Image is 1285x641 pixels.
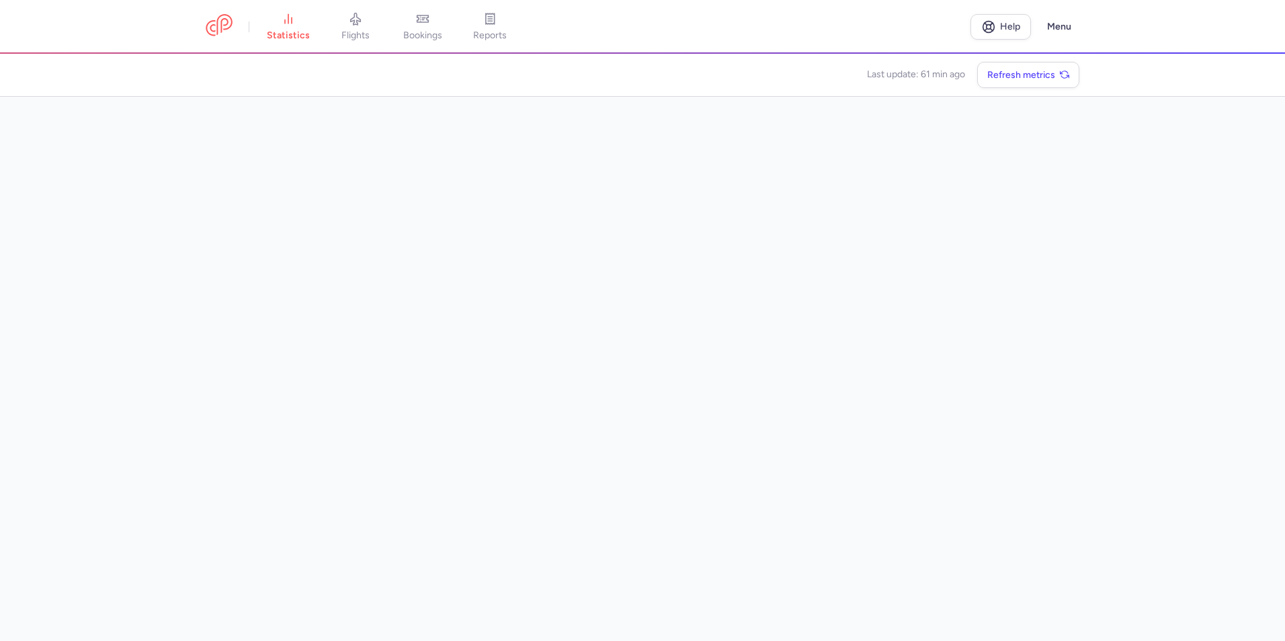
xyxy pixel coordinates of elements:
[341,30,370,42] span: flights
[473,30,507,42] span: reports
[1039,14,1079,40] button: Menu
[987,70,1055,80] span: Refresh metrics
[206,14,233,39] a: CitizenPlane red outlined logo
[267,30,310,42] span: statistics
[389,12,456,42] a: bookings
[403,30,442,42] span: bookings
[456,12,524,42] a: reports
[977,62,1079,88] button: Refresh metrics
[970,14,1031,40] a: Help
[867,68,965,81] time: Last update: 61 min ago
[322,12,389,42] a: flights
[1000,22,1020,32] span: Help
[255,12,322,42] a: statistics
